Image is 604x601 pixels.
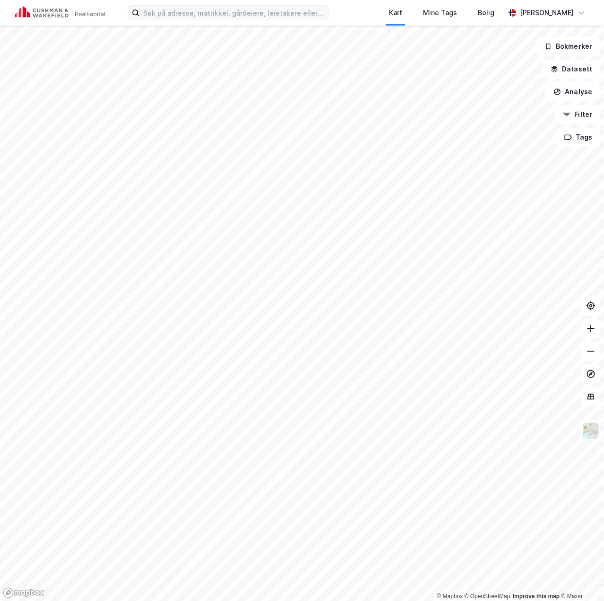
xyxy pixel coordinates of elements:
input: Søk på adresse, matrikkel, gårdeiere, leietakere eller personer [139,6,328,20]
button: Analyse [545,82,600,101]
div: Kart [389,7,402,18]
a: Mapbox [437,593,463,600]
button: Filter [555,105,600,124]
div: Kontrollprogram for chat [557,556,604,601]
div: Bolig [478,7,494,18]
div: [PERSON_NAME] [520,7,574,18]
button: Datasett [543,60,600,79]
a: Mapbox homepage [3,587,44,598]
button: Tags [556,128,600,147]
iframe: Chat Widget [557,556,604,601]
a: OpenStreetMap [465,593,510,600]
button: Bokmerker [536,37,600,56]
img: Z [582,422,600,440]
a: Improve this map [513,593,560,600]
div: Mine Tags [423,7,457,18]
img: cushman-wakefield-realkapital-logo.202ea83816669bd177139c58696a8fa1.svg [15,6,105,19]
